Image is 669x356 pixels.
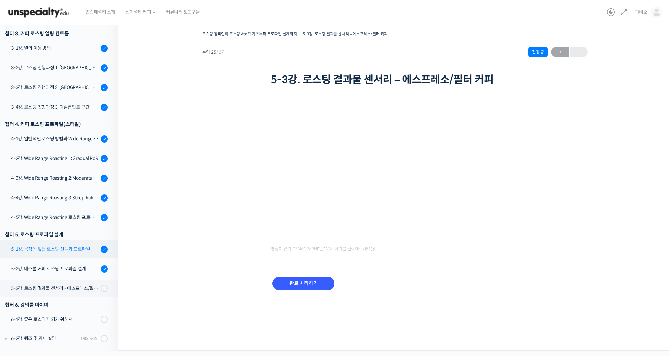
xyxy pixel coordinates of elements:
input: 완료 처리하기 [272,277,334,290]
div: 챕터 5. 로스팅 프로파일 설계 [5,230,108,239]
div: 5-2강. 내추럴 커피 로스팅 프로파일 설계 [11,265,99,272]
div: 3-4강. 로스팅 진행과정 3: 디벨롭먼트 구간 열량 컨트롤 [11,103,99,111]
div: 진행 중 [528,47,548,57]
div: 챕터 4. 커피 로스팅 프로파일(스타일) [5,120,108,129]
h1: 5-3강. 로스팅 결과물 센서리 – 에스프레소/필터 커피 [271,73,519,86]
div: 4-5강. Wide Range Roasting 로스팅 프로파일 비교 [11,214,99,221]
span: ← [551,48,569,57]
div: 4-2강. Wide Range Roasting 1: Gradual RoR [11,155,99,162]
div: 1개의 퀴즈 [80,335,97,342]
div: 4-4강. Wide Range Roasting 3: Steep RoR [11,194,99,201]
div: 3-2강. 로스팅 진행과정 1: [GEOGRAPHIC_DATA] 구간 열량 컨트롤 [11,64,99,71]
a: 설정 [84,207,125,224]
div: 4-1강. 일반적인 로스팅 방법과 Wide Range Roasting [11,135,99,142]
div: 챕터 3. 커피 로스팅 열량 컨트롤 [5,29,108,38]
div: 3-1강. 열의 이동 방법 [11,44,99,52]
div: 4-3강. Wide Range Roasting 2: Moderate RoR [11,174,99,182]
span: 대화 [60,218,68,223]
span: 설정 [101,217,109,222]
a: 홈 [2,207,43,224]
div: 5-3강. 로스팅 결과물 센서리 - 에스프레소/필터 커피 [11,285,99,292]
div: 5-1강. 목적에 맞는 로스팅 선택과 프로파일 설계 [11,245,99,253]
span: 홈 [21,217,24,222]
span: 파비오 [635,9,647,15]
a: 5-3강. 로스팅 결과물 센서리 – 에스프레소/필터 커피 [303,31,388,36]
span: / 27 [216,49,224,55]
div: 6-1강. 좋은 로스터가 되기 위해서 [11,316,99,323]
div: 챕터 6. 강의를 마치며 [5,300,108,309]
div: 3-3강. 로스팅 진행과정 2: [GEOGRAPHIC_DATA], [GEOGRAPHIC_DATA] 구간 열량 컨트롤 [11,84,99,91]
span: 영상이 끊기[DEMOGRAPHIC_DATA] 여기를 클릭해주세요 [271,246,375,252]
div: 6-2강. 퀴즈 및 과제 설명 [11,335,78,342]
a: 로스팅 챔피언의 로스팅 AtoZ! 기초부터 프로파일 설계까지 [202,31,297,36]
a: ←이전 [551,47,569,57]
a: 대화 [43,207,84,224]
span: 수업 25 [202,50,224,54]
